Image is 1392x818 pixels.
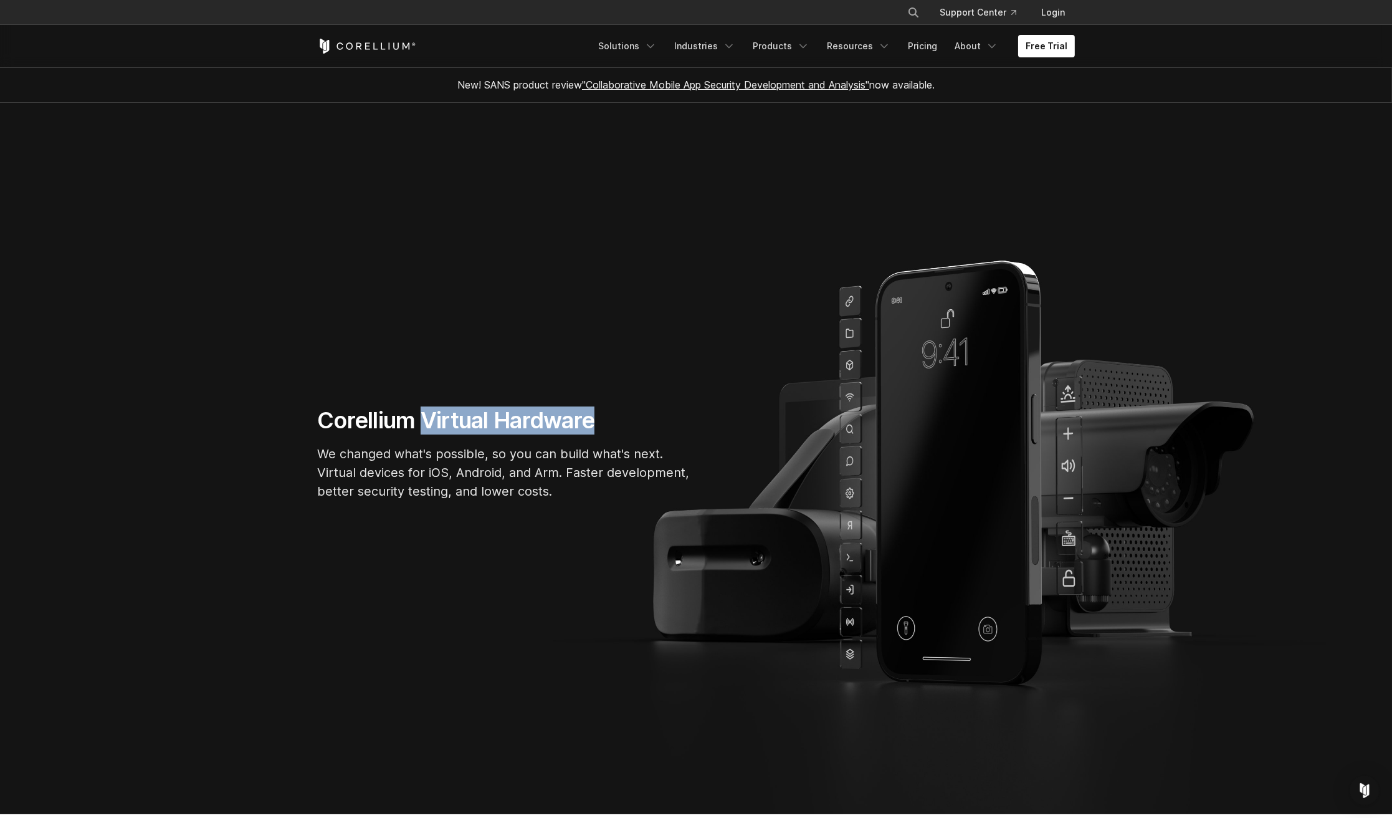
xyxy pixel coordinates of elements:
button: Search [902,1,925,24]
a: Support Center [930,1,1026,24]
a: About [947,35,1006,57]
a: Resources [819,35,898,57]
a: Corellium Home [317,39,416,54]
a: Industries [667,35,743,57]
p: We changed what's possible, so you can build what's next. Virtual devices for iOS, Android, and A... [317,445,691,501]
a: Login [1031,1,1075,24]
div: Navigation Menu [892,1,1075,24]
a: Products [745,35,817,57]
a: Free Trial [1018,35,1075,57]
h1: Corellium Virtual Hardware [317,407,691,435]
div: Navigation Menu [591,35,1075,57]
a: Pricing [900,35,945,57]
a: Solutions [591,35,664,57]
a: "Collaborative Mobile App Security Development and Analysis" [582,79,869,91]
div: Open Intercom Messenger [1350,776,1380,806]
span: New! SANS product review now available. [457,79,935,91]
